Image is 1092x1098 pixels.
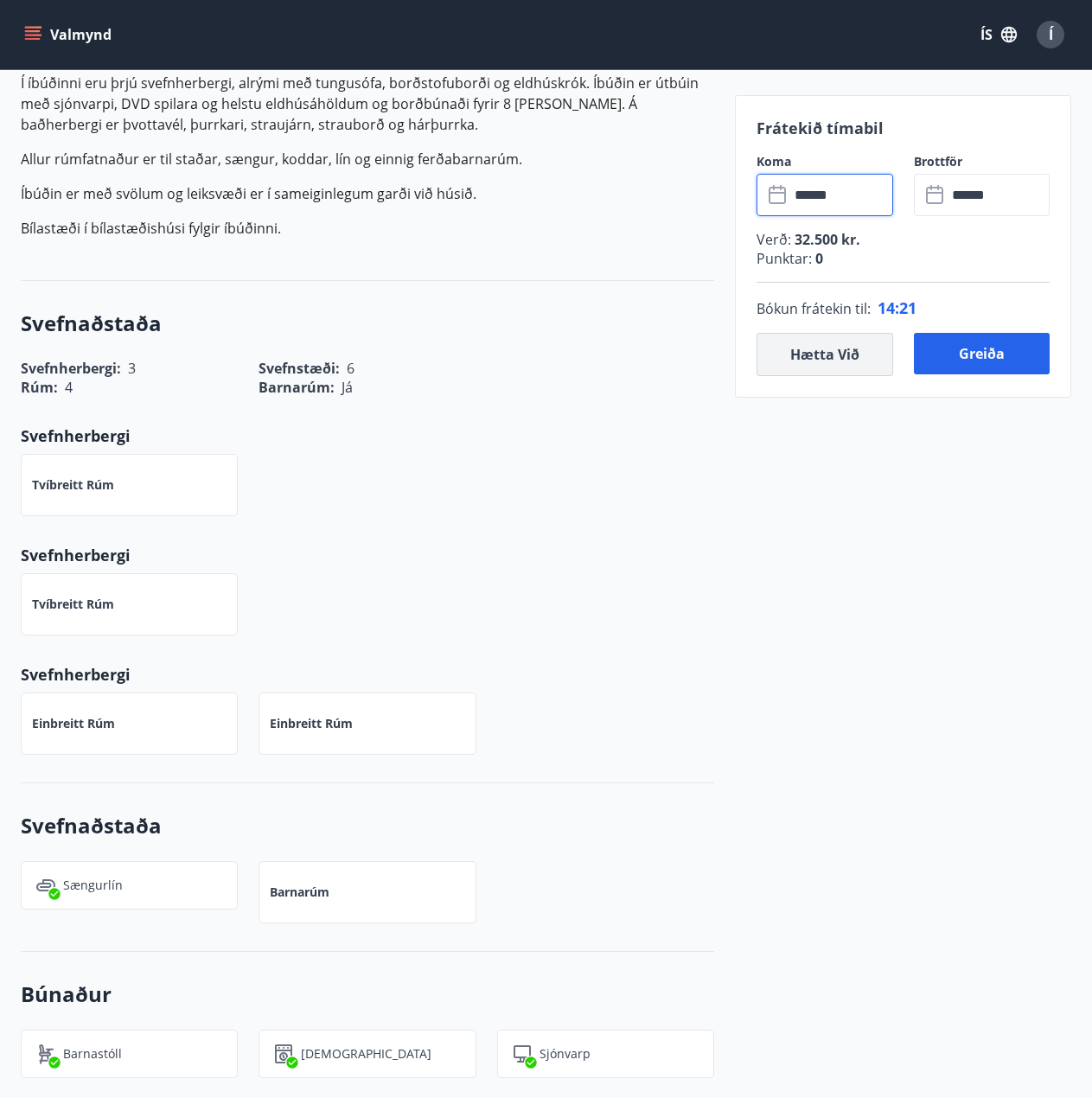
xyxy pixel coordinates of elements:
p: Punktar : [757,249,1050,268]
p: Tvíbreitt rúm [32,476,114,494]
span: Bókun frátekin til : [757,298,871,319]
button: Í [1030,14,1071,55]
img: hddCLTAnxqFUMr1fxmbGG8zWilo2syolR0f9UjPn.svg [273,1044,294,1064]
h3: Svefnaðstaða [21,811,714,840]
p: Svefnherbergi [21,663,714,686]
p: [DEMOGRAPHIC_DATA] [301,1045,431,1063]
img: mAminyBEY3mRTAfayxHTq5gfGd6GwGu9CEpuJRvg.svg [512,1044,533,1064]
span: 0 [812,249,823,268]
p: Frátekið tímabil [757,117,1050,139]
p: Svefnherbergi [21,544,714,566]
h3: Svefnaðstaða [21,309,714,338]
p: Í íbúðinni eru þrjú svefnherbergi, alrými með tungusófa, borðstofuborði og eldhúskrók. Íbúðin er ... [21,73,714,135]
img: ro1VYixuww4Qdd7lsw8J65QhOwJZ1j2DOUyXo3Mt.svg [35,1044,56,1064]
button: menu [21,19,118,50]
p: Einbreitt rúm [270,715,353,732]
p: Tvíbreitt rúm [32,596,114,613]
p: Barnarúm [270,884,329,901]
span: Barnarúm : [259,378,335,397]
span: 4 [65,378,73,397]
p: Allur rúmfatnaður er til staðar, sængur, koddar, lín og einnig ferðabarnarúm. [21,149,714,169]
span: Rúm : [21,378,58,397]
p: Bílastæði í bílastæðishúsi fylgir íbúðinni. [21,218,714,239]
p: Sjónvarp [540,1045,591,1063]
p: Íbúðin er með svölum og leiksvæði er í sameiginlegum garði við húsið. [21,183,714,204]
button: Hætta við [757,333,893,376]
span: Í [1049,25,1053,44]
span: 21 [899,297,916,318]
span: 32.500 kr. [791,230,860,249]
label: Koma [757,153,893,170]
p: Einbreitt rúm [32,715,115,732]
p: Verð : [757,230,1050,249]
span: Já [342,378,353,397]
label: Brottför [914,153,1050,170]
img: voDv6cIEW3bUoUae2XJIjz6zjPXrrHmNT2GVdQ2h.svg [35,875,56,896]
p: Svefnherbergi [21,425,714,447]
span: 14 : [878,297,899,318]
button: ÍS [971,19,1026,50]
p: Sængurlín [63,877,123,894]
button: Greiða [914,333,1050,374]
p: Barnastóll [63,1045,122,1063]
h3: Búnaður [21,980,714,1009]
